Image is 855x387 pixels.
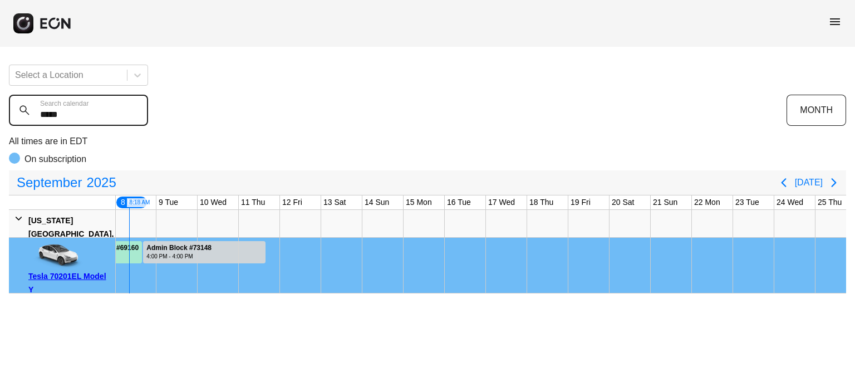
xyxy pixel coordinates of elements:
label: Search calendar [40,99,89,108]
div: 4:00 PM - 4:00 PM [146,252,212,261]
div: [US_STATE][GEOGRAPHIC_DATA], [GEOGRAPHIC_DATA] [28,214,114,254]
div: 23 Tue [733,195,761,209]
img: car [28,242,84,270]
div: 12 Fri [280,195,304,209]
button: Previous page [773,172,795,194]
div: Tesla 70201EL Model Y [28,270,111,296]
div: 20 Sat [610,195,636,209]
span: menu [828,15,842,28]
div: 8 Mon [115,195,148,209]
div: 21 Sun [651,195,680,209]
div: 17 Wed [486,195,517,209]
span: September [14,172,84,194]
p: On subscription [24,153,86,166]
div: 15 Mon [404,195,434,209]
p: All times are in EDT [9,135,846,148]
button: Next page [823,172,845,194]
div: 10 Wed [198,195,229,209]
div: 13 Sat [321,195,348,209]
div: 18 Thu [527,195,556,209]
div: 25 Thu [815,195,844,209]
div: Rented for 3 days by Admin Block Current status is rental [142,238,266,263]
div: 19 Fri [568,195,593,209]
div: 14 Sun [362,195,391,209]
button: September2025 [10,172,123,194]
div: Admin Block #73148 [146,244,212,252]
button: MONTH [787,95,846,126]
button: [DATE] [795,173,823,193]
div: 16 Tue [445,195,473,209]
div: 11 Thu [239,195,267,209]
div: 24 Wed [774,195,805,209]
span: 2025 [84,172,118,194]
div: 22 Mon [692,195,723,209]
div: 9 Tue [156,195,180,209]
